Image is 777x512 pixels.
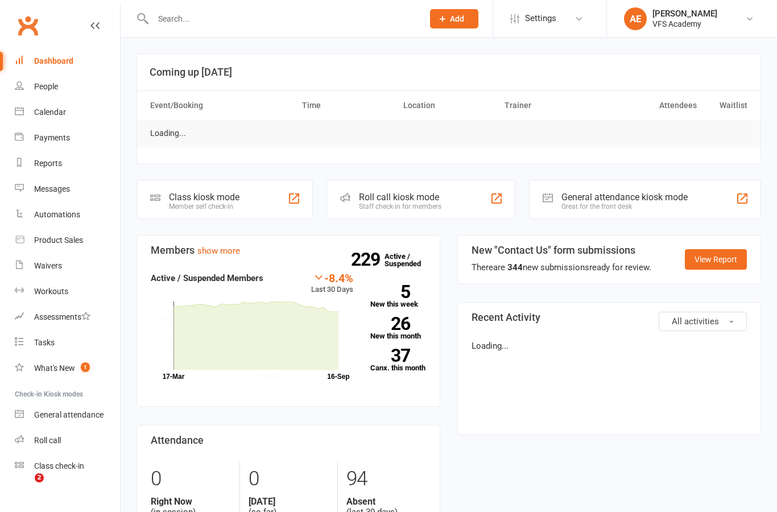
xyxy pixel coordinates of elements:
th: Location [398,91,499,120]
div: Class check-in [34,461,84,470]
th: Trainer [499,91,601,120]
span: 2 [35,473,44,482]
div: There are new submissions ready for review. [472,261,651,274]
div: General attendance kiosk mode [561,192,688,203]
span: Add [450,14,464,23]
strong: Absent [346,496,426,507]
div: [PERSON_NAME] [652,9,717,19]
a: View Report [685,249,747,270]
strong: 344 [507,262,523,272]
a: Class kiosk mode [15,453,120,479]
strong: 26 [370,315,410,332]
a: Payments [15,125,120,151]
a: Messages [15,176,120,202]
a: Waivers [15,253,120,279]
h3: New "Contact Us" form submissions [472,245,651,256]
a: Reports [15,151,120,176]
a: Roll call [15,428,120,453]
span: All activities [672,316,719,327]
div: Payments [34,133,70,142]
strong: 5 [370,283,410,300]
div: Tasks [34,338,55,347]
a: Tasks [15,330,120,356]
div: Roll call kiosk mode [359,192,441,203]
span: Settings [525,6,556,31]
div: Product Sales [34,236,83,245]
div: Reports [34,159,62,168]
th: Waitlist [702,91,753,120]
div: What's New [34,364,75,373]
a: Product Sales [15,228,120,253]
div: People [34,82,58,91]
h3: Attendance [151,435,426,446]
div: Roll call [34,436,61,445]
strong: [DATE] [249,496,328,507]
div: Assessments [34,312,90,321]
a: show more [197,246,240,256]
div: 94 [346,462,426,496]
a: Automations [15,202,120,228]
h3: Members [151,245,426,256]
a: 26New this month [370,317,427,340]
div: AE [624,7,647,30]
th: Event/Booking [145,91,297,120]
div: Member self check-in [169,203,239,210]
th: Time [297,91,398,120]
a: 5New this week [370,285,427,308]
div: -8.4% [311,271,353,284]
a: Assessments [15,304,120,330]
th: Attendees [601,91,702,120]
strong: Right Now [151,496,231,507]
div: Staff check-in for members [359,203,441,210]
div: 0 [249,462,328,496]
a: Clubworx [14,11,42,40]
div: Calendar [34,108,66,117]
div: Messages [34,184,70,193]
div: Workouts [34,287,68,296]
div: Last 30 Days [311,271,353,296]
span: 1 [81,362,90,372]
div: Dashboard [34,56,73,65]
button: All activities [659,312,747,331]
input: Search... [150,11,415,27]
a: 229Active / Suspended [385,244,435,276]
div: General attendance [34,410,104,419]
p: Loading... [472,339,747,353]
a: 37Canx. this month [370,349,427,371]
strong: 37 [370,347,410,364]
a: Dashboard [15,48,120,74]
td: Loading... [145,120,191,147]
div: Great for the front desk [561,203,688,210]
div: Class kiosk mode [169,192,239,203]
iframe: Intercom live chat [11,473,39,501]
a: What's New1 [15,356,120,381]
a: People [15,74,120,100]
h3: Coming up [DATE] [150,67,748,78]
div: Waivers [34,261,62,270]
a: Calendar [15,100,120,125]
div: 0 [151,462,231,496]
div: VFS Academy [652,19,717,29]
h3: Recent Activity [472,312,747,323]
strong: Active / Suspended Members [151,273,263,283]
div: Automations [34,210,80,219]
button: Add [430,9,478,28]
strong: 229 [351,251,385,268]
a: General attendance kiosk mode [15,402,120,428]
a: Workouts [15,279,120,304]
